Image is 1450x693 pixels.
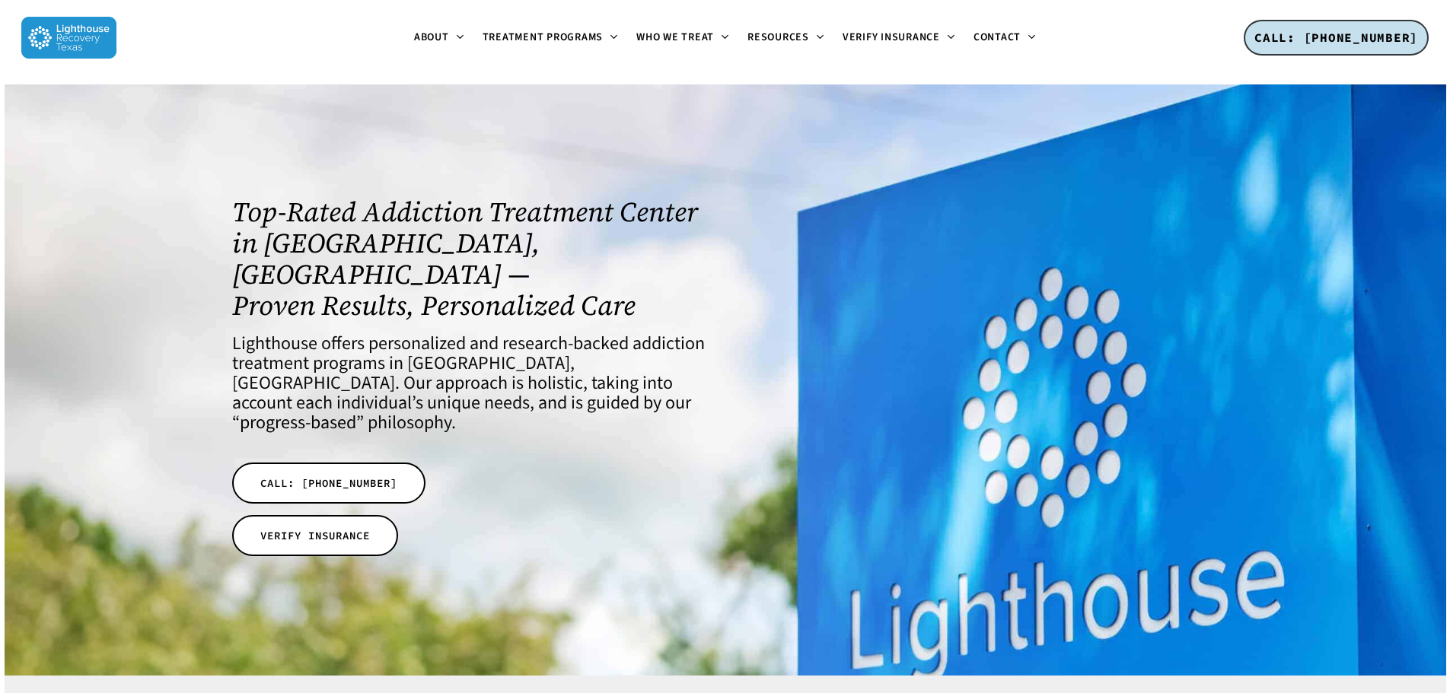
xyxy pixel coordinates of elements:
span: Contact [974,30,1021,45]
img: Lighthouse Recovery Texas [21,17,116,59]
a: CALL: [PHONE_NUMBER] [232,463,425,504]
h1: Top-Rated Addiction Treatment Center in [GEOGRAPHIC_DATA], [GEOGRAPHIC_DATA] — Proven Results, Pe... [232,196,705,321]
a: Verify Insurance [833,32,964,44]
span: CALL: [PHONE_NUMBER] [260,475,397,491]
span: Treatment Programs [483,30,604,45]
span: VERIFY INSURANCE [260,528,370,543]
a: progress-based [240,409,356,436]
span: Verify Insurance [843,30,940,45]
a: CALL: [PHONE_NUMBER] [1244,20,1429,56]
a: Treatment Programs [473,32,628,44]
a: Resources [738,32,833,44]
span: Who We Treat [636,30,714,45]
a: Who We Treat [627,32,738,44]
a: Contact [964,32,1045,44]
h4: Lighthouse offers personalized and research-backed addiction treatment programs in [GEOGRAPHIC_DA... [232,334,705,433]
a: About [405,32,473,44]
span: CALL: [PHONE_NUMBER] [1254,30,1418,45]
a: VERIFY INSURANCE [232,515,398,556]
span: Resources [747,30,809,45]
span: About [414,30,449,45]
